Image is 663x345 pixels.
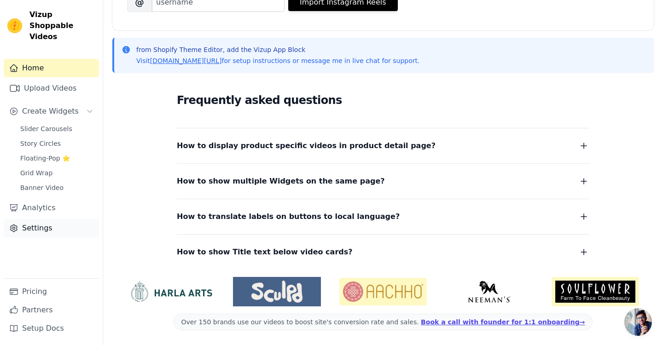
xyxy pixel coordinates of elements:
img: Neeman's [445,281,533,303]
img: HarlaArts [127,281,215,303]
a: Analytics [4,199,99,217]
button: Create Widgets [4,102,99,121]
span: Grid Wrap [20,168,52,178]
span: Create Widgets [22,106,79,117]
span: How to display product specific videos in product detail page? [177,139,436,152]
a: Floating-Pop ⭐ [15,152,99,165]
span: How to show Title text below video cards? [177,246,353,259]
a: Grid Wrap [15,167,99,179]
button: How to display product specific videos in product detail page? [177,139,589,152]
span: How to show multiple Widgets on the same page? [177,175,385,188]
span: Slider Carousels [20,124,72,133]
a: Book a call with founder for 1:1 onboarding [421,318,585,326]
a: Upload Videos [4,79,99,98]
a: Slider Carousels [15,122,99,135]
span: Floating-Pop ⭐ [20,154,70,163]
a: Open chat [624,308,652,336]
img: Sculpd US [233,281,320,303]
a: Settings [4,219,99,237]
h2: Frequently asked questions [177,91,589,109]
a: Partners [4,301,99,319]
p: Visit for setup instructions or message me in live chat for support. [136,56,419,65]
a: Banner Video [15,181,99,194]
span: Story Circles [20,139,61,148]
a: Story Circles [15,137,99,150]
a: Pricing [4,282,99,301]
button: How to show Title text below video cards? [177,246,589,259]
img: Aachho [339,278,427,305]
img: Vizup [7,18,22,33]
span: Vizup Shoppable Videos [29,9,95,42]
a: Setup Docs [4,319,99,338]
span: Banner Video [20,183,64,192]
button: How to translate labels on buttons to local language? [177,210,589,223]
span: How to translate labels on buttons to local language? [177,210,400,223]
img: Soulflower [552,277,639,306]
p: from Shopify Theme Editor, add the Vizup App Block [136,45,419,54]
a: [DOMAIN_NAME][URL] [150,57,222,64]
button: How to show multiple Widgets on the same page? [177,175,589,188]
a: Home [4,59,99,77]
